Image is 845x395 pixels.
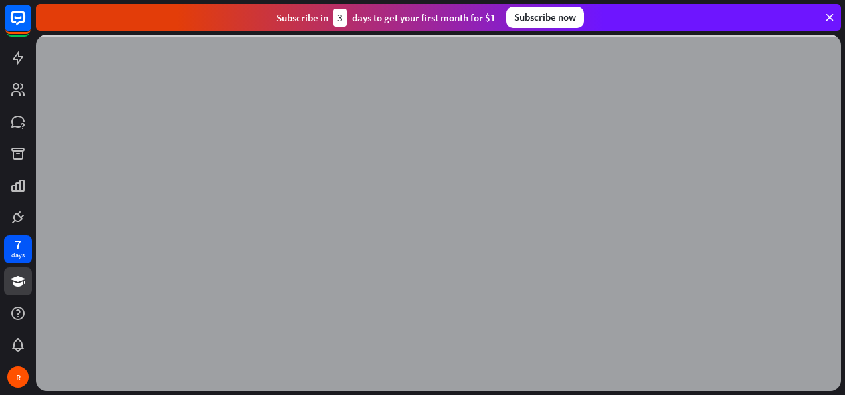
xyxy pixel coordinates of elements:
[11,251,25,260] div: days
[15,239,21,251] div: 7
[7,366,29,388] div: R
[333,9,347,27] div: 3
[4,235,32,263] a: 7 days
[276,9,496,27] div: Subscribe in days to get your first month for $1
[506,7,584,28] div: Subscribe now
